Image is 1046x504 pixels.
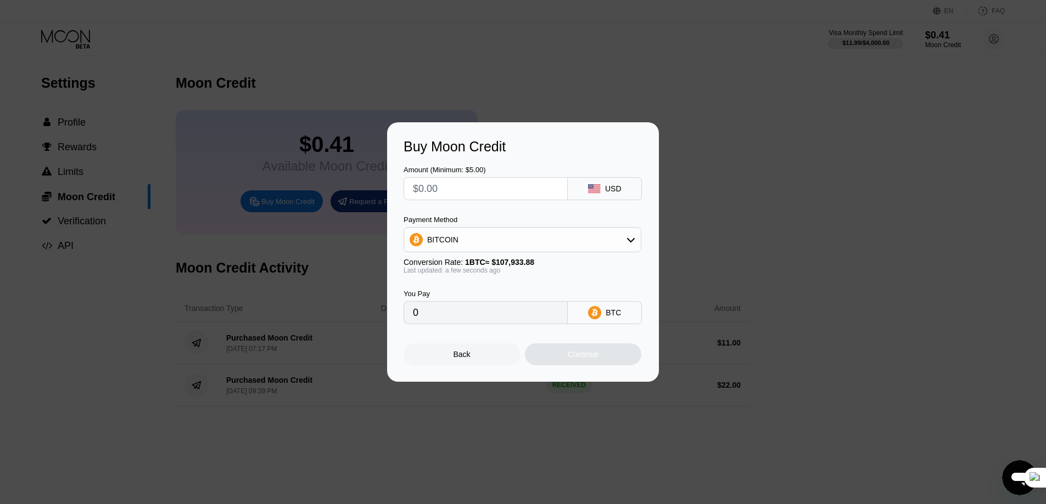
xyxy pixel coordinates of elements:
div: USD [605,184,622,193]
div: You Pay [404,290,568,298]
span: 1 BTC ≈ $107,933.88 [465,258,534,267]
iframe: Button to launch messaging window [1002,460,1037,495]
div: Last updated: a few seconds ago [404,267,641,274]
div: BITCOIN [404,229,641,251]
input: $0.00 [413,178,558,200]
div: Back [404,343,520,365]
div: BTC [606,308,621,317]
div: Amount (Minimum: $5.00) [404,166,568,174]
div: Conversion Rate: [404,258,641,267]
div: Payment Method [404,216,641,224]
div: Buy Moon Credit [404,139,642,155]
div: Back [454,350,471,359]
div: BITCOIN [427,235,458,244]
